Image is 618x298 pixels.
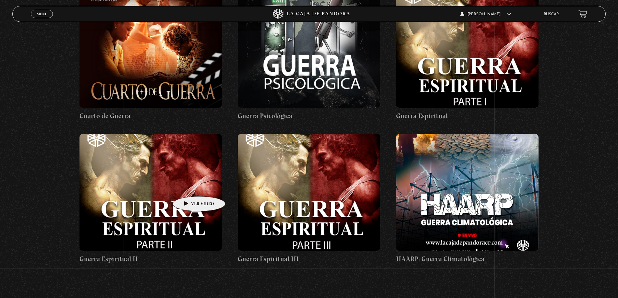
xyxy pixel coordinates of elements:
h4: Cuarto de Guerra [79,111,222,121]
a: HAARP: Guerra Climatológica [396,134,539,264]
a: Buscar [544,12,559,16]
h4: Guerra Psicológica [238,111,380,121]
h4: Guerra Espiritual III [238,254,380,264]
a: View your shopping cart [578,10,587,18]
a: Guerra Espiritual II [79,134,222,264]
span: Menu [37,12,47,16]
a: Guerra Espiritual III [238,134,380,264]
span: [PERSON_NAME] [460,12,511,16]
h4: Guerra Espiritual [396,111,539,121]
span: Cerrar [34,18,50,22]
h4: Guerra Espiritual II [79,254,222,264]
h4: HAARP: Guerra Climatológica [396,254,539,264]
